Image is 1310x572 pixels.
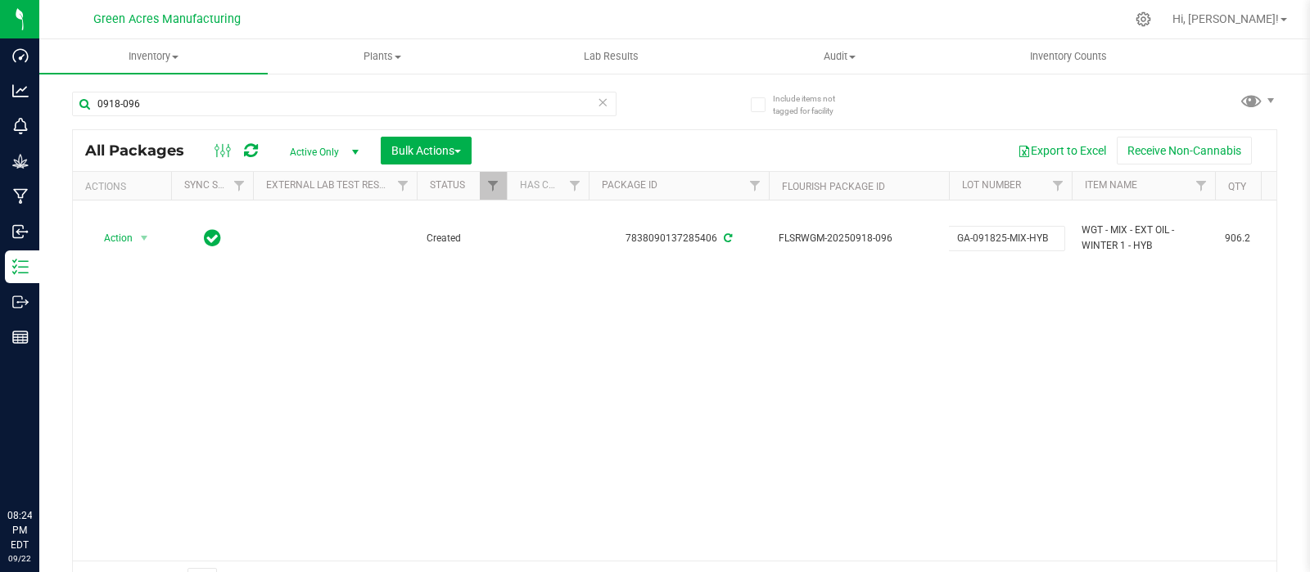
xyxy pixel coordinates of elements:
div: Actions [85,181,165,192]
span: Sync from Compliance System [721,232,732,244]
a: Filter [390,172,417,200]
iframe: Resource center [16,441,65,490]
a: Inventory Counts [954,39,1182,74]
a: Filter [226,172,253,200]
span: Plants [269,49,495,64]
span: In Sync [204,227,221,250]
input: lot_number [948,226,1065,251]
a: Lot Number [962,179,1021,191]
inline-svg: Manufacturing [12,188,29,205]
span: 906.2 [1225,231,1287,246]
div: 7838090137285406 [586,231,771,246]
a: Item Name [1085,179,1137,191]
span: select [134,227,155,250]
a: Package ID [602,179,657,191]
th: Has COA [507,172,589,200]
p: 09/22 [7,552,32,565]
span: Audit [726,49,953,64]
button: Receive Non-Cannabis [1117,137,1252,164]
input: Search Package ID, Item Name, SKU, Lot or Part Number... [72,92,617,116]
button: Bulk Actions [381,137,472,164]
a: Filter [480,172,507,200]
a: Inventory [39,39,268,74]
button: Export to Excel [1007,137,1117,164]
span: Lab Results [562,49,661,64]
span: Hi, [PERSON_NAME]! [1172,12,1279,25]
inline-svg: Monitoring [12,118,29,134]
inline-svg: Inbound [12,223,29,240]
a: Status [430,179,465,191]
div: Manage settings [1133,11,1154,27]
a: Lab Results [497,39,725,74]
span: Green Acres Manufacturing [93,12,241,26]
span: FLSRWGM-20250918-096 [779,231,939,246]
span: Include items not tagged for facility [773,92,855,117]
a: Filter [1188,172,1215,200]
a: Qty [1228,181,1246,192]
a: Filter [742,172,769,200]
inline-svg: Outbound [12,294,29,310]
inline-svg: Analytics [12,83,29,99]
a: Filter [562,172,589,200]
p: 08:24 PM EDT [7,508,32,552]
span: Inventory Counts [1008,49,1129,64]
span: Clear [597,92,608,113]
a: Audit [725,39,954,74]
inline-svg: Dashboard [12,47,29,64]
inline-svg: Inventory [12,259,29,275]
span: Inventory [39,49,268,64]
a: Plants [268,39,496,74]
span: Created [427,231,497,246]
span: All Packages [85,142,201,160]
a: Filter [1045,172,1072,200]
inline-svg: Grow [12,153,29,169]
a: External Lab Test Result [266,179,395,191]
a: Flourish Package ID [782,181,885,192]
span: Action [89,227,133,250]
span: Bulk Actions [391,144,461,157]
a: Sync Status [184,179,247,191]
span: WGT - MIX - EXT OIL - WINTER 1 - HYB [1082,223,1205,254]
inline-svg: Reports [12,329,29,345]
